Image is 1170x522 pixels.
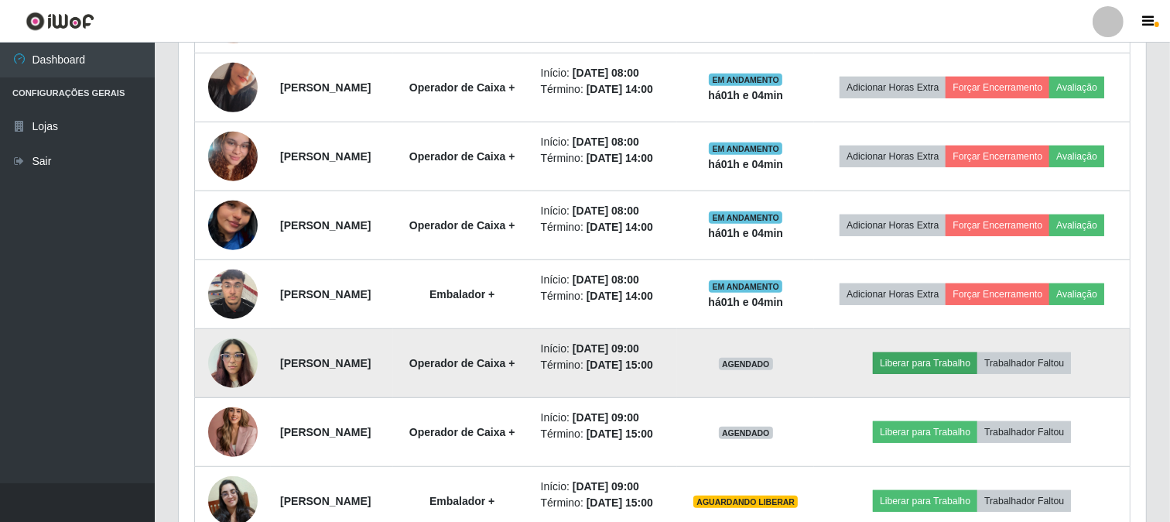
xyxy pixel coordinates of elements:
strong: [PERSON_NAME] [280,150,371,163]
li: Início: [541,203,669,219]
strong: [PERSON_NAME] [280,357,371,369]
button: Avaliação [1049,283,1104,305]
time: [DATE] 15:00 [587,496,653,509]
strong: há 01 h e 04 min [708,89,783,101]
strong: Operador de Caixa + [409,426,515,438]
li: Término: [541,426,669,442]
strong: Operador de Caixa + [409,150,515,163]
strong: há 01 h e 04 min [708,227,783,239]
li: Início: [541,479,669,495]
time: [DATE] 14:00 [587,290,653,302]
img: 1743385442240.jpeg [208,330,258,396]
strong: [PERSON_NAME] [280,495,371,507]
button: Adicionar Horas Extra [840,283,946,305]
li: Início: [541,272,669,288]
strong: há 01 h e 04 min [708,158,783,170]
li: Término: [541,495,669,511]
button: Adicionar Horas Extra [840,215,946,236]
strong: Operador de Caixa + [409,81,515,94]
button: Adicionar Horas Extra [840,146,946,167]
strong: Operador de Caixa + [409,219,515,232]
button: Trabalhador Faltou [977,352,1071,374]
time: [DATE] 08:00 [573,67,639,79]
time: [DATE] 14:00 [587,83,653,95]
button: Avaliação [1049,77,1104,98]
button: Avaliação [1049,146,1104,167]
li: Início: [541,134,669,150]
span: AGENDADO [719,358,773,370]
span: AGUARDANDO LIBERAR [693,496,798,508]
img: 1744932693139.jpeg [208,112,258,201]
strong: [PERSON_NAME] [280,426,371,438]
img: 1724780126479.jpeg [208,43,258,132]
button: Liberar para Trabalho [873,490,977,512]
button: Trabalhador Faltou [977,490,1071,512]
li: Término: [541,288,669,304]
time: [DATE] 08:00 [573,136,639,148]
img: 1745345508904.jpeg [208,181,258,270]
time: [DATE] 08:00 [573,273,639,286]
button: Liberar para Trabalho [873,421,977,443]
button: Avaliação [1049,215,1104,236]
span: EM ANDAMENTO [709,74,782,86]
time: [DATE] 15:00 [587,359,653,371]
img: 1744730412045.jpeg [208,397,258,466]
li: Início: [541,341,669,357]
button: Forçar Encerramento [946,283,1049,305]
li: Término: [541,357,669,373]
button: Forçar Encerramento [946,77,1049,98]
li: Término: [541,81,669,98]
time: [DATE] 09:00 [573,411,639,424]
li: Término: [541,219,669,235]
img: CoreUI Logo [26,12,94,31]
span: EM ANDAMENTO [709,211,782,224]
span: EM ANDAMENTO [709,143,782,155]
time: [DATE] 09:00 [573,480,639,493]
span: EM ANDAMENTO [709,280,782,293]
strong: Operador de Caixa + [409,357,515,369]
button: Forçar Encerramento [946,215,1049,236]
time: [DATE] 09:00 [573,342,639,355]
button: Trabalhador Faltou [977,421,1071,443]
span: AGENDADO [719,427,773,439]
strong: há 01 h e 04 min [708,296,783,308]
strong: Embalador + [429,288,494,300]
button: Adicionar Horas Extra [840,77,946,98]
img: 1753794100219.jpeg [208,261,258,327]
time: [DATE] 14:00 [587,152,653,164]
strong: [PERSON_NAME] [280,219,371,232]
strong: Embalador + [429,495,494,507]
time: [DATE] 14:00 [587,221,653,233]
time: [DATE] 08:00 [573,204,639,217]
li: Início: [541,65,669,81]
strong: [PERSON_NAME] [280,288,371,300]
button: Forçar Encerramento [946,146,1049,167]
li: Término: [541,150,669,167]
time: [DATE] 15:00 [587,428,653,440]
li: Início: [541,410,669,426]
button: Liberar para Trabalho [873,352,977,374]
strong: [PERSON_NAME] [280,81,371,94]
